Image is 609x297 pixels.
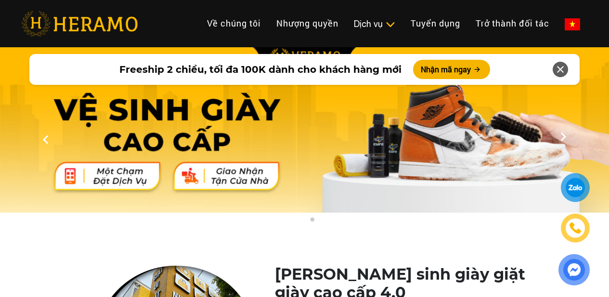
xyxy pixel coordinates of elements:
[119,62,402,77] span: Freeship 2 chiều, tối đa 100K dành cho khách hàng mới
[468,13,557,34] a: Trở thành đối tác
[293,217,302,227] button: 1
[562,215,588,241] a: phone-icon
[570,223,581,233] img: phone-icon
[403,13,468,34] a: Tuyển dụng
[565,18,580,30] img: vn-flag.png
[199,13,269,34] a: Về chúng tôi
[307,217,317,227] button: 2
[385,20,395,29] img: subToggleIcon
[354,17,395,30] div: Dịch vụ
[21,11,138,36] img: heramo-logo.png
[269,13,346,34] a: Nhượng quyền
[413,60,490,79] button: Nhận mã ngay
